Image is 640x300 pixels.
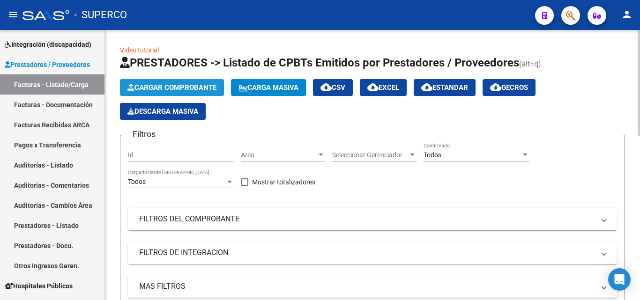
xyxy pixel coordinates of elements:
[127,107,198,116] span: Descarga Masiva
[128,241,617,264] mat-expansion-panel-header: FILTROS DE INTEGRACION
[238,83,298,92] span: Carga Masiva
[120,103,206,120] app-download-masive: Descarga masiva de comprobantes (adjuntos)
[360,79,407,96] button: EXCEL
[128,208,617,230] mat-expansion-panel-header: FILTROS DEL COMPROBANTE
[120,103,206,120] button: Descarga Masiva
[5,59,90,70] span: Prestadores / Proveedores
[367,83,399,92] span: EXCEL
[139,214,595,224] mat-panel-title: FILTROS DEL COMPROBANTE
[252,176,315,188] span: Mostrar totalizadores
[320,83,345,92] span: CSV
[127,83,216,92] span: Cargar Comprobante
[608,268,631,291] div: Open Intercom Messenger
[128,178,146,185] span: Todos
[231,79,306,96] button: Carga Masiva
[120,46,159,54] a: Video tutorial
[421,83,468,92] span: Estandar
[621,9,633,20] mat-icon: person
[241,151,317,159] span: Area
[74,5,127,25] span: - SUPERCO
[5,39,91,50] span: Integración (discapacidad)
[490,83,528,92] span: Gecros
[7,9,19,20] mat-icon: menu
[320,81,332,93] mat-icon: cloud_download
[367,81,379,93] mat-icon: cloud_download
[139,248,595,258] mat-panel-title: FILTROS DE INTEGRACION
[424,151,441,159] span: Todos
[313,79,353,96] button: CSV
[519,59,541,68] span: (alt+q)
[128,128,160,141] h3: Filtros
[490,81,501,93] mat-icon: cloud_download
[421,81,432,93] mat-icon: cloud_download
[5,281,73,291] span: Hospitales Públicos
[483,79,536,96] button: Gecros
[120,56,519,69] span: PRESTADORES -> Listado de CPBTs Emitidos por Prestadores / Proveedores
[128,275,617,298] mat-expansion-panel-header: MAS FILTROS
[332,151,408,159] span: Seleccionar Gerenciador
[139,281,595,292] mat-panel-title: MAS FILTROS
[414,79,476,96] button: Estandar
[120,79,224,96] button: Cargar Comprobante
